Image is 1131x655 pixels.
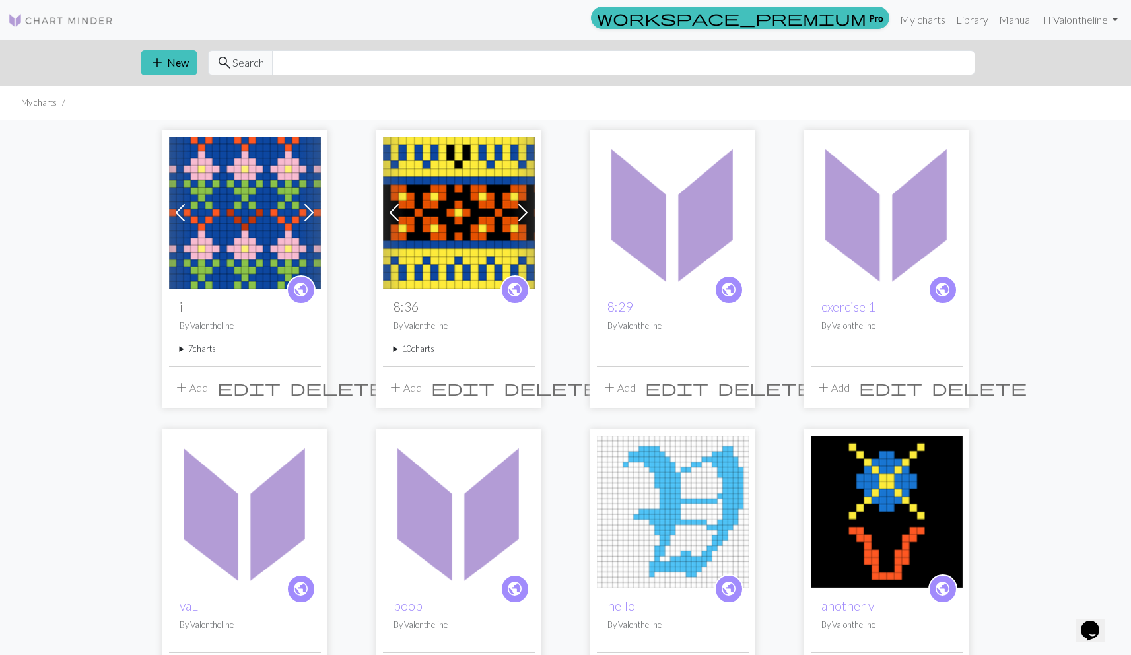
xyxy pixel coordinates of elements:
[811,504,963,516] a: another v
[292,277,309,303] i: public
[141,50,197,75] button: New
[811,137,963,289] img: exercise 1
[607,598,635,613] a: hello
[714,275,743,304] a: public
[169,436,321,588] img: vaL
[217,53,232,72] span: search
[934,279,951,300] span: public
[718,378,813,397] span: delete
[597,205,749,217] a: yellow i leaning
[597,137,749,289] img: yellow i leaning
[506,576,523,602] i: public
[720,279,737,300] span: public
[232,55,264,71] span: Search
[285,375,390,400] button: Delete
[607,320,738,332] p: By Valontheline
[383,504,535,516] a: boop
[149,53,165,72] span: add
[383,436,535,588] img: boop
[394,343,524,355] summary: 10charts
[174,378,189,397] span: add
[394,299,524,314] h2: 8:36
[720,277,737,303] i: public
[431,380,495,396] i: Edit
[21,96,57,109] li: My charts
[1037,7,1123,33] a: HiValontheline
[169,375,213,400] button: Add
[811,375,854,400] button: Add
[895,7,951,33] a: My charts
[213,375,285,400] button: Edit
[394,598,423,613] a: boop
[928,275,957,304] a: public
[504,378,599,397] span: delete
[811,205,963,217] a: exercise 1
[292,576,309,602] i: public
[394,619,524,631] p: By Valontheline
[951,7,994,33] a: Library
[169,504,321,516] a: vaL
[854,375,927,400] button: Edit
[394,320,524,332] p: By Valontheline
[597,375,640,400] button: Add
[180,299,310,314] h2: i
[859,378,922,397] span: edit
[292,578,309,599] span: public
[427,375,499,400] button: Edit
[607,299,633,314] a: 8:29
[180,320,310,332] p: By Valontheline
[927,375,1031,400] button: Delete
[217,380,281,396] i: Edit
[597,504,749,516] a: hello
[811,436,963,588] img: another v
[383,205,535,217] a: v pattern christmas
[934,578,951,599] span: public
[180,598,198,613] a: vaL
[932,378,1027,397] span: delete
[287,275,316,304] a: public
[928,574,957,603] a: public
[607,619,738,631] p: By Valontheline
[169,205,321,217] a: v flowers
[859,380,922,396] i: Edit
[597,436,749,588] img: hello
[821,299,875,314] a: exercise 1
[8,13,114,28] img: Logo
[290,378,385,397] span: delete
[821,598,874,613] a: another v
[821,320,952,332] p: By Valontheline
[383,137,535,289] img: v pattern christmas
[645,380,708,396] i: Edit
[645,378,708,397] span: edit
[714,574,743,603] a: public
[1076,602,1118,642] iframe: chat widget
[217,378,281,397] span: edit
[500,574,530,603] a: public
[821,619,952,631] p: By Valontheline
[169,137,321,289] img: v flowers
[640,375,713,400] button: Edit
[506,578,523,599] span: public
[506,277,523,303] i: public
[499,375,603,400] button: Delete
[591,7,889,29] a: Pro
[815,378,831,397] span: add
[720,576,737,602] i: public
[431,378,495,397] span: edit
[994,7,1037,33] a: Manual
[506,279,523,300] span: public
[597,9,866,27] span: workspace_premium
[720,578,737,599] span: public
[287,574,316,603] a: public
[292,279,309,300] span: public
[180,619,310,631] p: By Valontheline
[934,277,951,303] i: public
[713,375,817,400] button: Delete
[934,576,951,602] i: public
[500,275,530,304] a: public
[601,378,617,397] span: add
[180,343,310,355] summary: 7charts
[383,375,427,400] button: Add
[388,378,403,397] span: add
